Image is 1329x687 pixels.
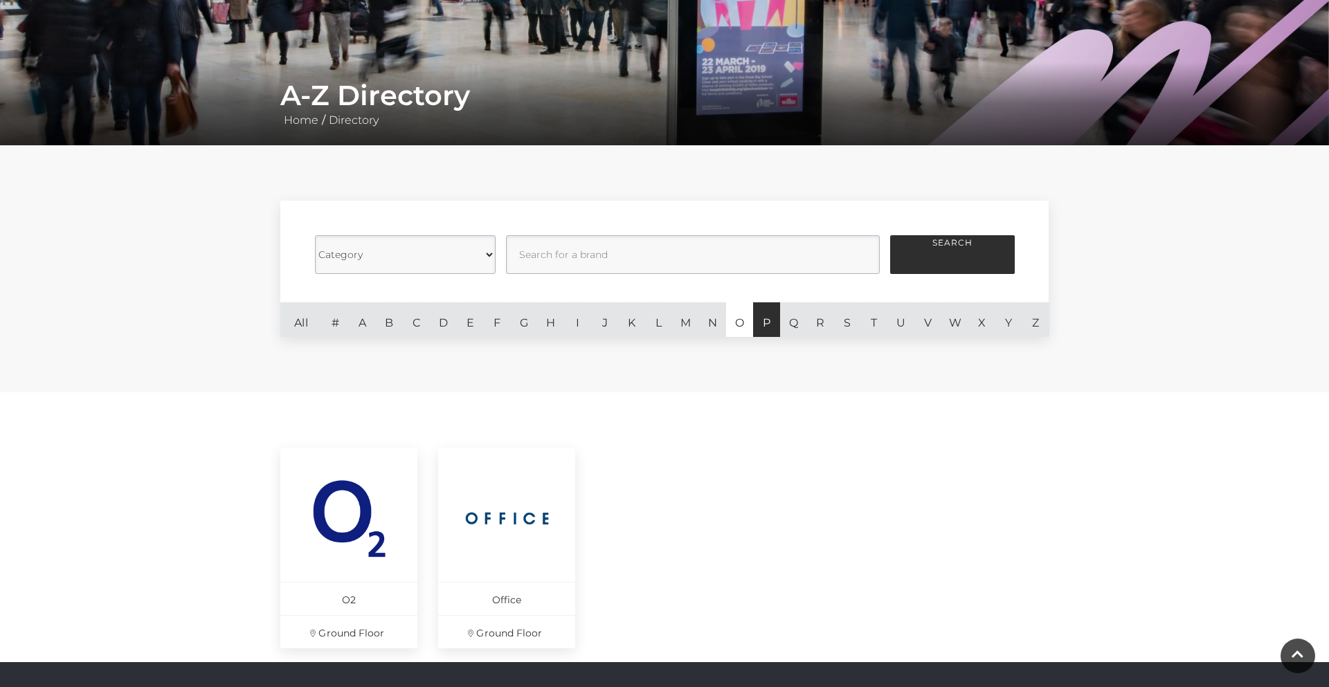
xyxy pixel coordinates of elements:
[438,582,575,615] p: Office
[780,302,807,337] a: Q
[860,302,887,337] a: T
[280,79,1049,112] h1: A-Z Directory
[280,302,322,337] a: All
[941,302,968,337] a: W
[753,302,780,337] a: P
[699,302,726,337] a: N
[322,302,349,337] a: #
[325,113,382,127] a: Directory
[280,113,322,127] a: Home
[438,448,575,648] a: Office Ground Floor
[376,302,403,337] a: B
[968,302,995,337] a: X
[403,302,430,337] a: C
[349,302,376,337] a: A
[510,302,537,337] a: G
[645,302,672,337] a: L
[672,302,699,337] a: M
[430,302,457,337] a: D
[484,302,511,337] a: F
[834,302,861,337] a: S
[506,235,880,274] input: Search for a brand
[280,615,417,648] p: Ground Floor
[591,302,618,337] a: J
[890,235,1015,274] button: Search
[537,302,564,337] a: H
[270,79,1059,129] div: /
[1022,302,1049,337] a: Z
[914,302,941,337] a: V
[995,302,1022,337] a: Y
[618,302,645,337] a: K
[807,302,834,337] a: R
[438,615,575,648] p: Ground Floor
[280,448,417,648] a: O2 Ground Floor
[887,302,914,337] a: U
[726,302,753,337] a: O
[280,582,417,615] p: O2
[457,302,484,337] a: E
[564,302,591,337] a: I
